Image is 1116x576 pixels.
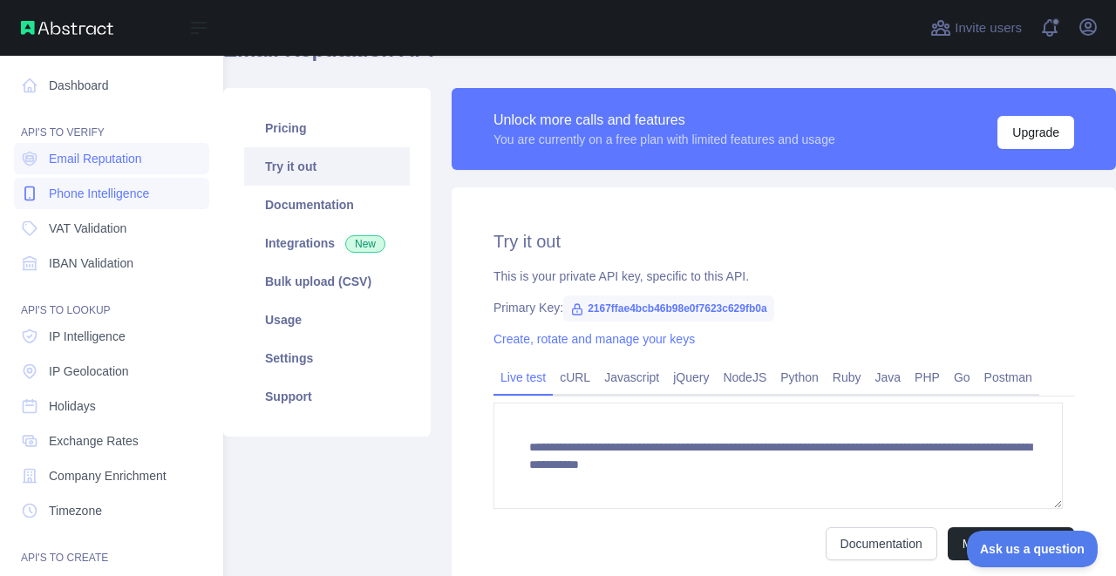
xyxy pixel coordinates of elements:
span: Timezone [49,502,102,519]
a: Pricing [244,109,410,147]
a: Exchange Rates [14,425,209,457]
a: Integrations New [244,224,410,262]
div: API'S TO VERIFY [14,105,209,139]
a: NodeJS [716,363,773,391]
a: Javascript [597,363,666,391]
h2: Try it out [493,229,1074,254]
a: Documentation [826,527,937,560]
a: Bulk upload (CSV) [244,262,410,301]
a: Phone Intelligence [14,178,209,209]
a: Go [947,363,977,391]
span: Invite users [955,18,1022,38]
img: Abstract API [21,21,113,35]
a: Live test [493,363,553,391]
div: You are currently on a free plan with limited features and usage [493,131,835,148]
a: jQuery [666,363,716,391]
a: cURL [553,363,597,391]
a: VAT Validation [14,213,209,244]
a: Create, rotate and manage your keys [493,332,695,346]
span: New [345,235,385,253]
a: Try it out [244,147,410,186]
span: 2167ffae4bcb46b98e0f7623c629fb0a [563,295,773,322]
button: Make test request [948,527,1074,560]
span: Email Reputation [49,150,142,167]
span: Phone Intelligence [49,185,149,202]
a: IBAN Validation [14,247,209,279]
span: VAT Validation [49,220,126,237]
a: Ruby [826,363,868,391]
a: Company Enrichment [14,460,209,491]
button: Invite users [927,14,1025,42]
div: This is your private API key, specific to this API. [493,268,1074,285]
span: IP Intelligence [49,328,126,345]
div: Primary Key: [493,299,1074,316]
a: Timezone [14,495,209,526]
span: Exchange Rates [49,432,139,450]
a: Python [773,363,826,391]
button: Upgrade [997,116,1074,149]
h1: Email Reputation API [223,36,1116,78]
a: Holidays [14,390,209,422]
a: IP Intelligence [14,321,209,352]
a: Postman [977,363,1039,391]
div: Unlock more calls and features [493,110,835,131]
a: Support [244,377,410,416]
span: IBAN Validation [49,254,133,272]
a: Usage [244,301,410,339]
a: Documentation [244,186,410,224]
span: Company Enrichment [49,467,167,485]
span: Holidays [49,397,96,415]
a: Dashboard [14,70,209,101]
a: IP Geolocation [14,356,209,387]
a: PHP [908,363,947,391]
span: IP Geolocation [49,363,129,380]
div: API'S TO CREATE [14,530,209,565]
a: Email Reputation [14,143,209,174]
iframe: Toggle Customer Support [967,531,1099,567]
a: Java [868,363,908,391]
a: Settings [244,339,410,377]
div: API'S TO LOOKUP [14,282,209,317]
